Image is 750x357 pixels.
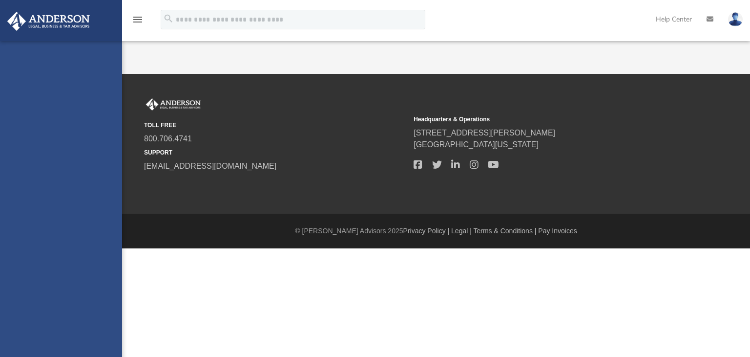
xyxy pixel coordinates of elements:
[122,226,750,236] div: © [PERSON_NAME] Advisors 2025
[474,227,537,235] a: Terms & Conditions |
[132,19,144,25] a: menu
[414,140,539,149] a: [GEOGRAPHIC_DATA][US_STATE]
[414,129,555,137] a: [STREET_ADDRESS][PERSON_NAME]
[144,121,407,130] small: TOLL FREE
[403,227,450,235] a: Privacy Policy |
[144,134,192,143] a: 800.706.4741
[538,227,577,235] a: Pay Invoices
[144,162,276,170] a: [EMAIL_ADDRESS][DOMAIN_NAME]
[728,12,743,26] img: User Pic
[414,115,676,124] small: Headquarters & Operations
[4,12,93,31] img: Anderson Advisors Platinum Portal
[132,14,144,25] i: menu
[144,148,407,157] small: SUPPORT
[163,13,174,24] i: search
[451,227,472,235] a: Legal |
[144,98,203,111] img: Anderson Advisors Platinum Portal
